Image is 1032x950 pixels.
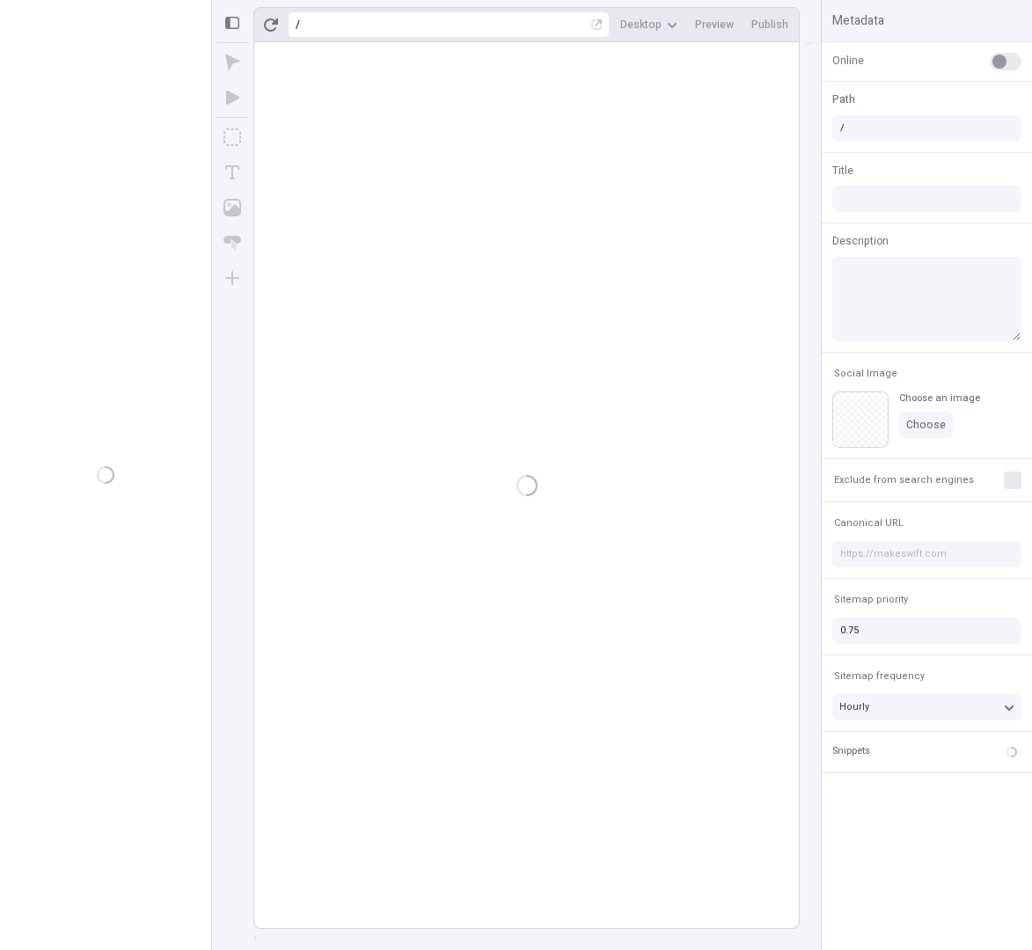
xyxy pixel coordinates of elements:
button: Text [216,157,248,188]
div: / [296,18,300,32]
span: Canonical URL [834,516,904,530]
button: Canonical URL [831,513,907,534]
button: Sitemap frequency [831,666,928,687]
span: Sitemap priority [834,593,908,606]
span: Exclude from search engines [834,473,974,486]
span: Path [832,91,855,107]
button: Choose [899,412,953,438]
div: Snippets [832,744,870,759]
button: Sitemap priority [831,589,911,610]
span: Preview [695,18,734,32]
button: Exclude from search engines [831,470,977,491]
button: Social Image [831,363,901,384]
span: Publish [751,18,788,32]
button: Preview [688,11,741,38]
span: Online [832,53,864,69]
button: Box [216,121,248,153]
button: Button [216,227,248,259]
div: Choose an image [899,391,980,405]
span: Description [832,233,889,249]
span: Social Image [834,367,897,380]
input: https://makeswift.com [832,541,1021,567]
span: Hourly [839,699,869,714]
span: Sitemap frequency [834,669,925,683]
span: Desktop [620,18,662,32]
span: Choose [906,418,946,432]
span: Title [832,163,853,179]
button: Publish [744,11,795,38]
button: Hourly [832,694,1021,720]
button: Desktop [613,11,684,38]
button: Image [216,192,248,223]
